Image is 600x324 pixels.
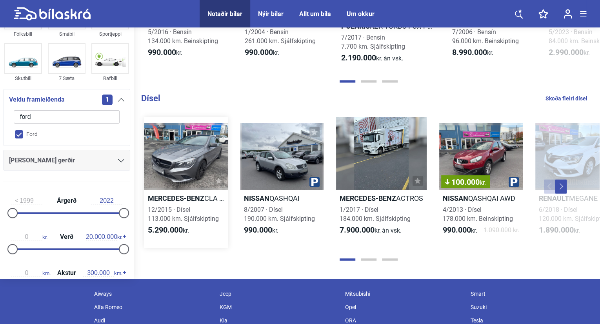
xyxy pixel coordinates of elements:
[443,206,513,222] span: 4/2013 · Dísel 178.000 km. Beinskipting
[336,117,427,248] a: Mercedes-BenzACTROS1/2017 · Dísel184.000 km. Sjálfskipting7.900.000kr.
[549,48,590,57] span: kr.
[244,206,315,222] span: 8/2007 · Dísel 190.000 km. Sjálfskipting
[555,180,567,194] button: Next
[11,233,47,240] span: kr.
[484,226,519,235] span: 1.090.000 kr.
[148,226,189,235] span: kr.
[55,198,78,204] span: Árgerð
[452,28,519,45] span: 7/2006 · Bensín 96.000 km. Beinskipting
[545,93,587,104] a: Skoða fleiri dísel
[340,206,411,222] span: 1/2017 · Dísel 184.000 km. Sjálfskipting
[148,225,183,235] b: 5.290.000
[90,287,216,300] div: Aiways
[216,287,341,300] div: Jeep
[341,53,403,63] span: kr.
[216,300,341,314] div: KGM
[445,178,486,186] span: 100.000
[4,74,42,83] div: Skutbíll
[341,34,405,50] span: 7/2017 · Bensín 7.700 km. Sjálfskipting
[141,93,160,103] b: Dísel
[258,10,284,18] a: Nýir bílar
[340,258,355,261] button: Page 1
[148,194,204,202] b: Mercedes-Benz
[148,47,176,57] b: 990.000
[443,194,468,202] b: Nissan
[549,47,584,57] b: 2.990.000
[102,95,113,105] span: 1
[144,117,228,248] a: Mercedes-BenzCLA 220 CDI12/2015 · Dísel113.000 km. Sjálfskipting5.290.000kr.
[148,28,218,45] span: 5/2016 · Bensín 134.000 km. Beinskipting
[148,206,219,222] span: 12/2015 · Dísel 113.000 km. Sjálfskipting
[361,258,376,261] button: Page 2
[207,10,242,18] a: Notaðir bílar
[245,48,279,57] span: kr.
[544,180,556,194] button: Previous
[452,47,487,57] b: 8.990.000
[86,233,122,240] span: kr.
[299,10,331,18] a: Allt um bíla
[244,194,269,202] b: Nissan
[148,48,182,57] span: kr.
[58,234,75,240] span: Verð
[48,29,85,38] div: Smábíl
[336,194,427,203] h2: ACTROS
[347,10,375,18] a: Um okkur
[439,194,523,203] h2: QASHQAI AWD
[91,29,129,38] div: Sportjeppi
[244,226,278,235] span: kr.
[361,80,376,83] button: Page 2
[55,270,78,276] span: Akstur
[4,29,42,38] div: Fólksbíll
[245,28,316,45] span: 1/2004 · Bensín 261.000 km. Sjálfskipting
[341,287,467,300] div: Mitsubishi
[240,194,324,203] h2: QASHQAI
[340,80,355,83] button: Page 1
[91,74,129,83] div: Rafbíll
[11,269,51,277] span: km.
[539,194,569,202] b: Renault
[9,155,75,166] span: [PERSON_NAME] gerðir
[480,179,486,186] span: kr.
[9,94,65,105] span: Veldu framleiðenda
[452,48,493,57] span: kr.
[48,74,85,83] div: 7 Sæta
[244,225,272,235] b: 990.000
[443,226,477,235] span: kr.
[539,226,580,235] span: kr.
[340,225,375,235] b: 7.900.000
[467,300,592,314] div: Suzuki
[539,225,574,235] b: 1.890.000
[467,287,592,300] div: Smart
[341,53,376,62] b: 2.190.000
[382,80,398,83] button: Page 3
[340,194,396,202] b: Mercedes-Benz
[83,269,122,277] span: km.
[144,194,228,203] h2: CLA 220 CDI
[245,47,273,57] b: 990.000
[90,300,216,314] div: Alfa Romeo
[382,258,398,261] button: Page 3
[340,226,402,235] span: kr.
[341,300,467,314] div: Opel
[439,117,523,248] a: 100.000kr.NissanQASHQAI AWD4/2013 · Dísel178.000 km. Beinskipting990.000kr.1.090.000 kr.
[240,117,324,248] a: NissanQASHQAI8/2007 · Dísel190.000 km. Sjálfskipting990.000kr.
[443,225,471,235] b: 990.000
[564,9,572,19] img: user-login.svg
